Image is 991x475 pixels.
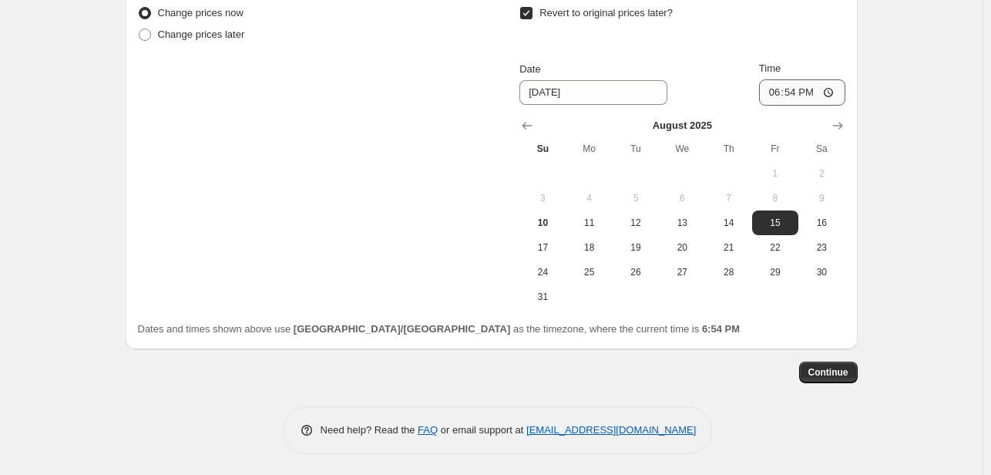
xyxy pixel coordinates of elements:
span: Dates and times shown above use as the timezone, where the current time is [138,323,741,335]
span: 11 [573,217,606,229]
button: Friday August 15 2025 [752,211,798,235]
span: 2 [805,167,838,180]
span: 30 [805,266,838,278]
button: Tuesday August 5 2025 [613,186,659,211]
button: Tuesday August 12 2025 [613,211,659,235]
span: 9 [805,192,838,204]
button: Continue [799,362,858,383]
th: Saturday [798,136,845,161]
button: Saturday August 30 2025 [798,260,845,285]
th: Friday [752,136,798,161]
button: Tuesday August 19 2025 [613,235,659,260]
span: 10 [526,217,559,229]
button: Monday August 11 2025 [566,211,613,235]
button: Saturday August 23 2025 [798,235,845,260]
span: 25 [573,266,606,278]
span: Continue [808,366,848,379]
span: 4 [573,192,606,204]
span: 16 [805,217,838,229]
button: Friday August 29 2025 [752,260,798,285]
span: 24 [526,266,559,278]
button: Sunday August 17 2025 [519,235,566,260]
span: We [665,143,699,155]
span: 22 [758,241,792,254]
button: Monday August 4 2025 [566,186,613,211]
span: Mo [573,143,606,155]
button: Sunday August 3 2025 [519,186,566,211]
span: or email support at [438,424,526,436]
input: 8/10/2025 [519,80,667,105]
span: Need help? Read the [321,424,418,436]
span: 7 [711,192,745,204]
button: Sunday August 24 2025 [519,260,566,285]
button: Thursday August 7 2025 [705,186,751,211]
span: Change prices later [158,29,245,40]
span: 26 [619,266,653,278]
b: 6:54 PM [702,323,740,335]
span: 8 [758,192,792,204]
span: 12 [619,217,653,229]
b: [GEOGRAPHIC_DATA]/[GEOGRAPHIC_DATA] [294,323,510,335]
button: Friday August 1 2025 [752,161,798,186]
th: Thursday [705,136,751,161]
span: Su [526,143,559,155]
span: 31 [526,291,559,303]
button: Wednesday August 6 2025 [659,186,705,211]
button: Wednesday August 20 2025 [659,235,705,260]
button: Friday August 8 2025 [752,186,798,211]
span: 6 [665,192,699,204]
span: 19 [619,241,653,254]
span: Tu [619,143,653,155]
button: Sunday August 31 2025 [519,285,566,309]
span: 1 [758,167,792,180]
a: FAQ [418,424,438,436]
span: 3 [526,192,559,204]
span: Revert to original prices later? [539,7,673,19]
span: 20 [665,241,699,254]
button: Thursday August 14 2025 [705,211,751,235]
span: Th [711,143,745,155]
span: 17 [526,241,559,254]
button: Monday August 25 2025 [566,260,613,285]
button: Saturday August 16 2025 [798,211,845,235]
span: 13 [665,217,699,229]
button: Show next month, September 2025 [827,115,848,136]
span: Change prices now [158,7,244,19]
span: 18 [573,241,606,254]
button: Saturday August 9 2025 [798,186,845,211]
button: Today Sunday August 10 2025 [519,211,566,235]
th: Tuesday [613,136,659,161]
span: Fr [758,143,792,155]
button: Wednesday August 13 2025 [659,211,705,235]
th: Monday [566,136,613,161]
span: 14 [711,217,745,229]
button: Show previous month, July 2025 [516,115,538,136]
span: 23 [805,241,838,254]
button: Saturday August 2 2025 [798,161,845,186]
input: 12:00 [759,79,845,106]
button: Wednesday August 27 2025 [659,260,705,285]
button: Thursday August 28 2025 [705,260,751,285]
span: 27 [665,266,699,278]
span: 29 [758,266,792,278]
span: Sa [805,143,838,155]
a: [EMAIL_ADDRESS][DOMAIN_NAME] [526,424,696,436]
th: Sunday [519,136,566,161]
span: 15 [758,217,792,229]
button: Monday August 18 2025 [566,235,613,260]
th: Wednesday [659,136,705,161]
button: Friday August 22 2025 [752,235,798,260]
span: Date [519,63,540,75]
span: 28 [711,266,745,278]
span: Time [759,62,781,74]
span: 21 [711,241,745,254]
button: Thursday August 21 2025 [705,235,751,260]
button: Tuesday August 26 2025 [613,260,659,285]
span: 5 [619,192,653,204]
